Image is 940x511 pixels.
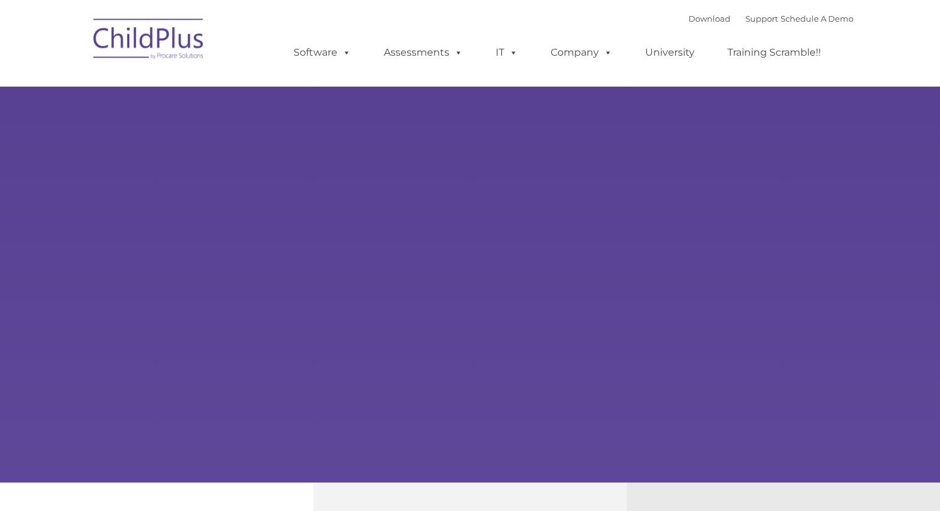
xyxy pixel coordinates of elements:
a: Training Scramble!! [715,40,833,65]
a: Assessments [371,40,475,65]
a: Software [281,40,363,65]
img: ChildPlus by Procare Solutions [87,10,211,72]
a: Company [538,40,625,65]
a: Support [745,14,778,24]
font: | [688,14,853,24]
a: University [633,40,707,65]
a: Schedule A Demo [781,14,853,24]
a: IT [483,40,530,65]
a: Download [688,14,730,24]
